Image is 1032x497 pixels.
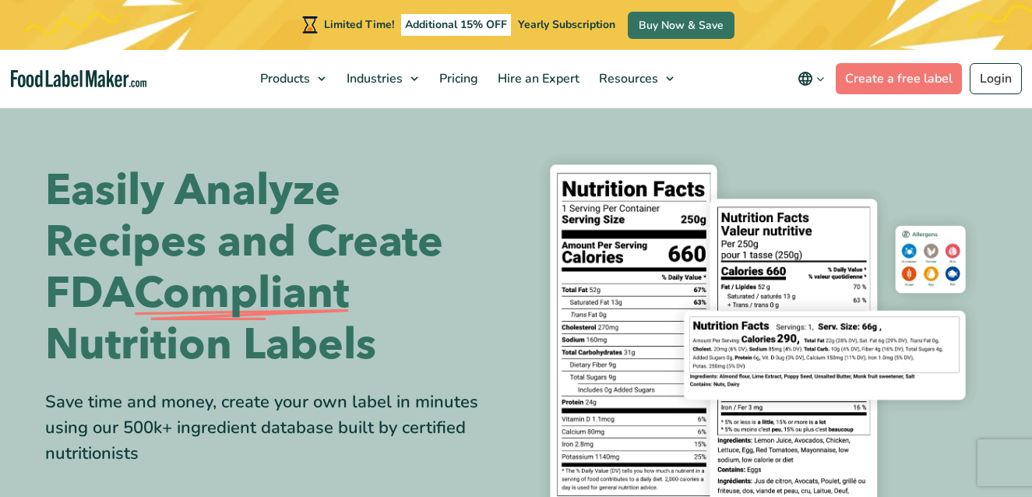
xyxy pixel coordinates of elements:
span: Yearly Subscription [518,17,615,32]
a: Resources [590,50,682,108]
span: Additional 15% OFF [401,14,511,36]
span: Resources [594,70,660,87]
a: Login [970,63,1022,94]
a: Industries [337,50,426,108]
a: Products [251,50,333,108]
a: Hire an Expert [488,50,586,108]
span: Hire an Expert [493,70,581,87]
a: Buy Now & Save [628,12,734,39]
span: Limited Time! [324,17,394,32]
span: Compliant [134,268,349,319]
a: Create a free label [836,63,962,94]
span: Pricing [435,70,480,87]
div: Save time and money, create your own label in minutes using our 500k+ ingredient database built b... [45,389,505,467]
a: Pricing [430,50,484,108]
span: Products [255,70,312,87]
h1: Easily Analyze Recipes and Create FDA Nutrition Labels [45,165,505,371]
span: Industries [342,70,404,87]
